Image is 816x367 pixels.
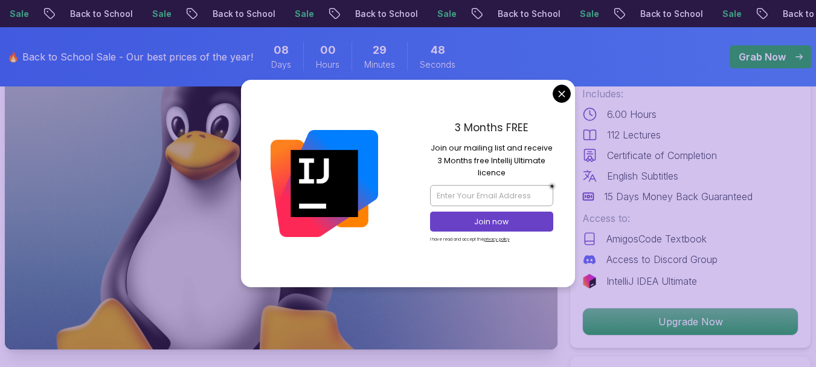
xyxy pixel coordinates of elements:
[580,8,662,20] p: Back to School
[606,252,718,267] p: Access to Discord Group
[607,148,717,163] p: Certificate of Completion
[606,232,707,246] p: AmigosCode Textbook
[662,8,701,20] p: Sale
[377,8,416,20] p: Sale
[152,8,234,20] p: Back to School
[722,8,805,20] p: Back to School
[7,50,253,64] p: 🔥 Back to School Sale - Our best prices of the year!
[607,169,678,183] p: English Subtitles
[92,8,130,20] p: Sale
[583,308,798,335] p: Upgrade Now
[582,211,798,226] p: Access to:
[739,50,786,64] p: Grab Now
[606,274,697,288] p: IntelliJ IDEA Ultimate
[582,308,798,336] button: Upgrade Now
[604,189,753,204] p: 15 Days Money Back Guaranteed
[10,8,92,20] p: Back to School
[582,274,597,288] img: jetbrains logo
[271,59,291,71] span: Days
[364,59,395,71] span: Minutes
[431,42,445,59] span: 48 Seconds
[519,8,558,20] p: Sale
[295,8,377,20] p: Back to School
[320,42,336,59] span: 0 Hours
[420,59,455,71] span: Seconds
[373,42,387,59] span: 29 Minutes
[607,128,661,142] p: 112 Lectures
[607,107,657,122] p: 6.00 Hours
[234,8,273,20] p: Sale
[274,42,289,59] span: 8 Days
[582,86,798,101] p: Includes:
[316,59,339,71] span: Hours
[437,8,519,20] p: Back to School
